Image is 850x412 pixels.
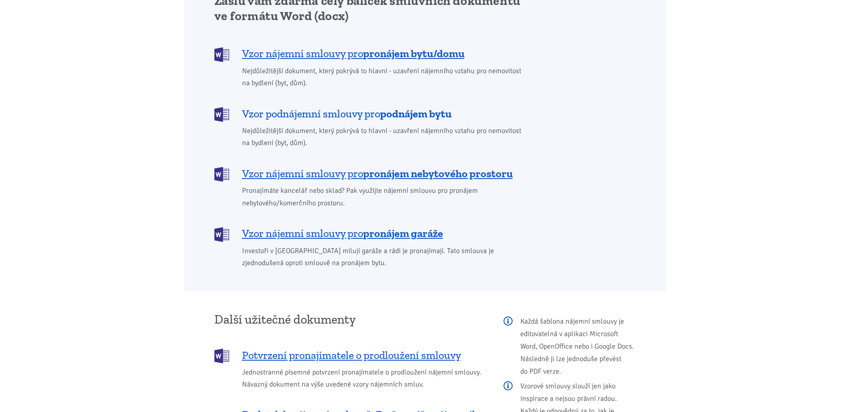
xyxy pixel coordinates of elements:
[214,106,528,121] a: Vzor podnájemní smlouvy propodnájem bytu
[214,227,229,242] img: DOCX (Word)
[214,349,229,363] img: DOCX (Word)
[242,226,443,241] span: Vzor nájemní smlouvy pro
[214,107,229,122] img: DOCX (Word)
[242,46,465,61] span: Vzor nájemní smlouvy pro
[242,125,528,149] span: Nejdůležitější dokument, který pokrývá to hlavní - uzavření nájemního vztahu pro nemovitost na by...
[242,65,528,89] span: Nejdůležitější dokument, který pokrývá to hlavní - uzavření nájemního vztahu pro nemovitost na by...
[214,167,229,182] img: DOCX (Word)
[214,313,491,326] h3: Další užitečné dokumenty
[214,46,528,61] a: Vzor nájemní smlouvy propronájem bytu/domu
[242,348,461,362] span: Potvrzení pronajímatele o prodloužení smlouvy
[503,315,636,378] p: Každá šablona nájemní smlouvy je editovatelná v aplikaci Microsoft Word, OpenOffice nebo i Google...
[214,166,528,181] a: Vzor nájemní smlouvy propronájem nebytového prostoru
[242,166,513,181] span: Vzor nájemní smlouvy pro
[214,348,491,362] a: Potvrzení pronajímatele o prodloužení smlouvy
[380,107,452,120] b: podnájem bytu
[242,107,452,121] span: Vzor podnájemní smlouvy pro
[214,47,229,62] img: DOCX (Word)
[242,366,491,391] span: Jednostranné písemné potvrzení pronajímatele o prodloužení nájemní smlouvy. Návazný dokument na v...
[363,227,443,240] b: pronájem garáže
[363,47,465,60] b: pronájem bytu/domu
[363,167,513,180] b: pronájem nebytového prostoru
[214,226,528,241] a: Vzor nájemní smlouvy propronájem garáže
[242,185,528,209] span: Pronajímáte kancelář nebo sklad? Pak využijte nájemní smlouvu pro pronájem nebytového/komerčního ...
[242,245,528,269] span: Investoři v [GEOGRAPHIC_DATA] milují garáže a rádi je pronajímají. Tato smlouva je zjednodušená o...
